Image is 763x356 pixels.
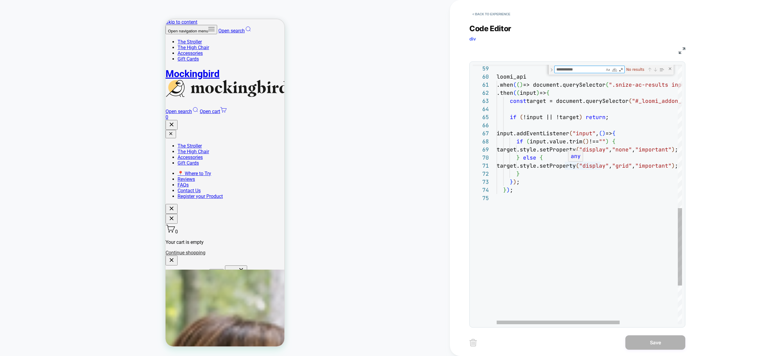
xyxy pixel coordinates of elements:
span: , [609,146,612,153]
span: ( [606,81,609,88]
a: FAQs [12,163,23,169]
div: 72 [473,170,489,178]
div: Find in Selection (⌥⌘L) [658,66,665,73]
span: "important" [635,146,672,153]
textarea: Find [555,66,605,73]
div: 62 [473,89,489,97]
div: Toggle Replace [549,65,554,75]
div: 60 [473,73,489,81]
div: 66 [473,121,489,129]
span: if [516,138,523,145]
span: ( [576,146,579,153]
span: ( [599,130,602,137]
div: Find / Replace [548,65,674,75]
span: "#_loomi_addon_1755628255525" [632,97,728,104]
div: 71 [473,162,489,170]
span: loomi_api [497,73,526,80]
div: 59 [473,64,489,73]
div: 73 [473,178,489,186]
span: , [609,162,612,169]
a: Reviews [12,157,29,163]
span: input.addEventListener [497,130,569,137]
div: 68 [473,137,489,145]
span: , [596,130,599,137]
span: ) [672,162,675,169]
a: The Stroller [12,20,36,25]
a: Gift Cards [12,37,33,43]
div: Match Case (⌥⌘C) [605,67,611,73]
div: 70 [473,154,489,162]
span: .when [497,81,513,88]
span: !input || !target [523,114,579,121]
span: } [516,154,520,161]
div: Use Regular Expression (⌥⌘R) [618,67,624,73]
button: Clear [44,250,58,256]
a: Accessories [12,135,37,141]
span: { [540,154,543,161]
span: "display" [579,162,609,169]
span: "display" [579,146,609,153]
span: "input" [573,130,596,137]
span: ( [513,89,516,96]
div: 61 [473,81,489,89]
span: } [510,178,513,185]
div: Previous Match (⇧Enter) [647,67,652,72]
span: 0 [10,210,12,215]
span: ) [672,146,675,153]
span: "" [599,138,606,145]
span: Open cart [34,89,55,95]
span: => [540,89,546,96]
span: { [612,138,615,145]
span: } [516,170,520,177]
a: Gift Cards [12,141,33,147]
span: input.value.trim [530,138,582,145]
span: const [510,97,526,104]
span: ) [507,187,510,193]
span: !== [589,138,599,145]
span: target.style.setProperty [497,162,576,169]
span: , [632,162,635,169]
div: 74 [473,186,489,194]
span: ( [520,114,523,121]
span: ) [520,81,523,88]
a: Open search [53,9,86,14]
span: } [503,187,507,193]
span: ; [675,162,678,169]
img: delete [469,339,477,346]
a: The High Chair [12,130,43,135]
span: ".snize-ac-results input" [609,81,691,88]
span: ( [526,138,530,145]
span: ) [602,130,606,137]
span: ) [586,138,589,145]
span: ( [516,89,520,96]
img: fullscreen [679,47,685,54]
div: 65 [473,113,489,121]
div: 69 [473,145,489,154]
span: ; [675,146,678,153]
a: The Stroller [12,124,36,130]
div: 67 [473,129,489,137]
div: Match Whole Word (⌥⌘W) [612,67,618,73]
a: Accessories [12,31,37,37]
span: .then [497,89,513,96]
span: if [510,114,516,121]
span: ) [606,138,609,145]
button: Save [625,335,685,350]
span: any [571,153,581,160]
div: No results [626,66,646,73]
span: { [546,89,549,96]
div: Next Match (Enter) [653,67,658,72]
div: Close (Escape) [668,66,672,71]
span: ( [569,130,573,137]
div: 64 [473,105,489,113]
span: ) [579,114,582,121]
button: < Back to experience [469,9,513,19]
